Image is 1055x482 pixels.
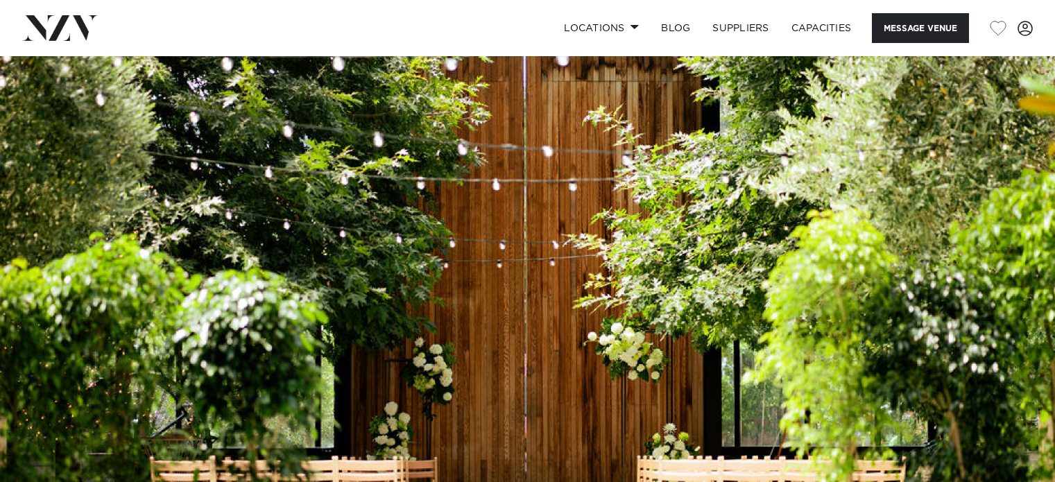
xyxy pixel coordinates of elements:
img: nzv-logo.png [22,15,98,40]
button: Message Venue [872,13,969,43]
a: SUPPLIERS [701,13,780,43]
a: Capacities [780,13,863,43]
a: BLOG [650,13,701,43]
a: Locations [553,13,650,43]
